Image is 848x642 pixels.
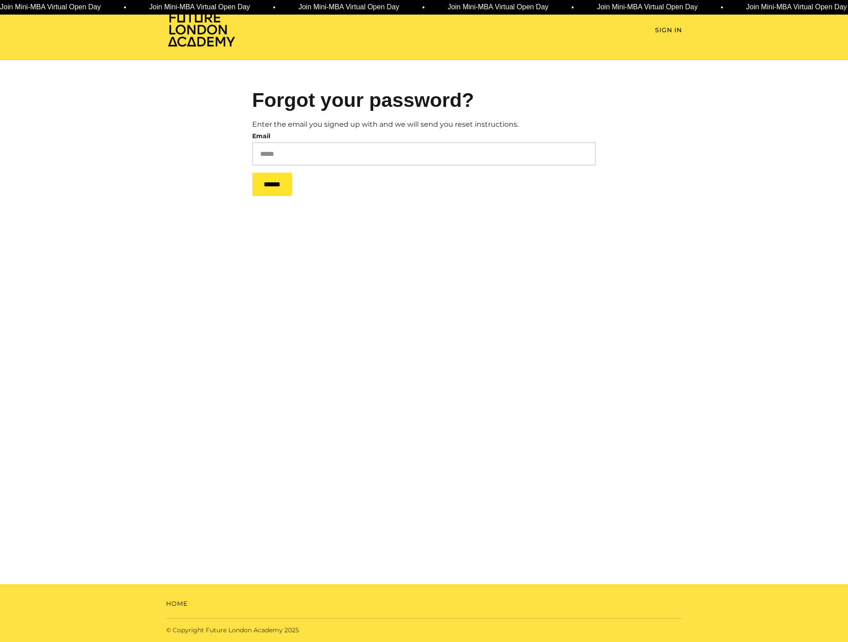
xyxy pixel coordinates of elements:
[720,2,723,13] span: •
[166,11,237,47] img: Home Page
[571,2,574,13] span: •
[159,626,424,635] div: © Copyright Future London Academy 2025
[252,88,596,112] h2: Forgot your password?
[166,599,188,608] a: Home
[273,2,275,13] span: •
[655,26,682,35] a: Sign In
[124,2,126,13] span: •
[252,130,270,142] label: Email
[422,2,424,13] span: •
[252,119,596,130] p: Enter the email you signed up with and we will send you reset instructions.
